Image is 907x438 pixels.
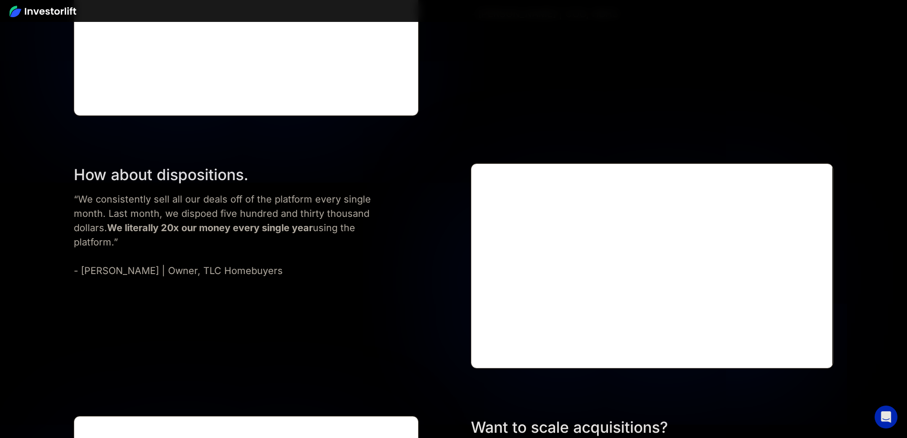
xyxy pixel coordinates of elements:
div: Open Intercom Messenger [875,406,897,428]
strong: We literally 20x our money every single year [107,222,313,234]
div: “We consistently sell all our deals off of the platform every single month. Last month, we dispoe... [74,192,384,278]
iframe: TONY [471,164,832,368]
div: How about dispositions. [74,163,384,186]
